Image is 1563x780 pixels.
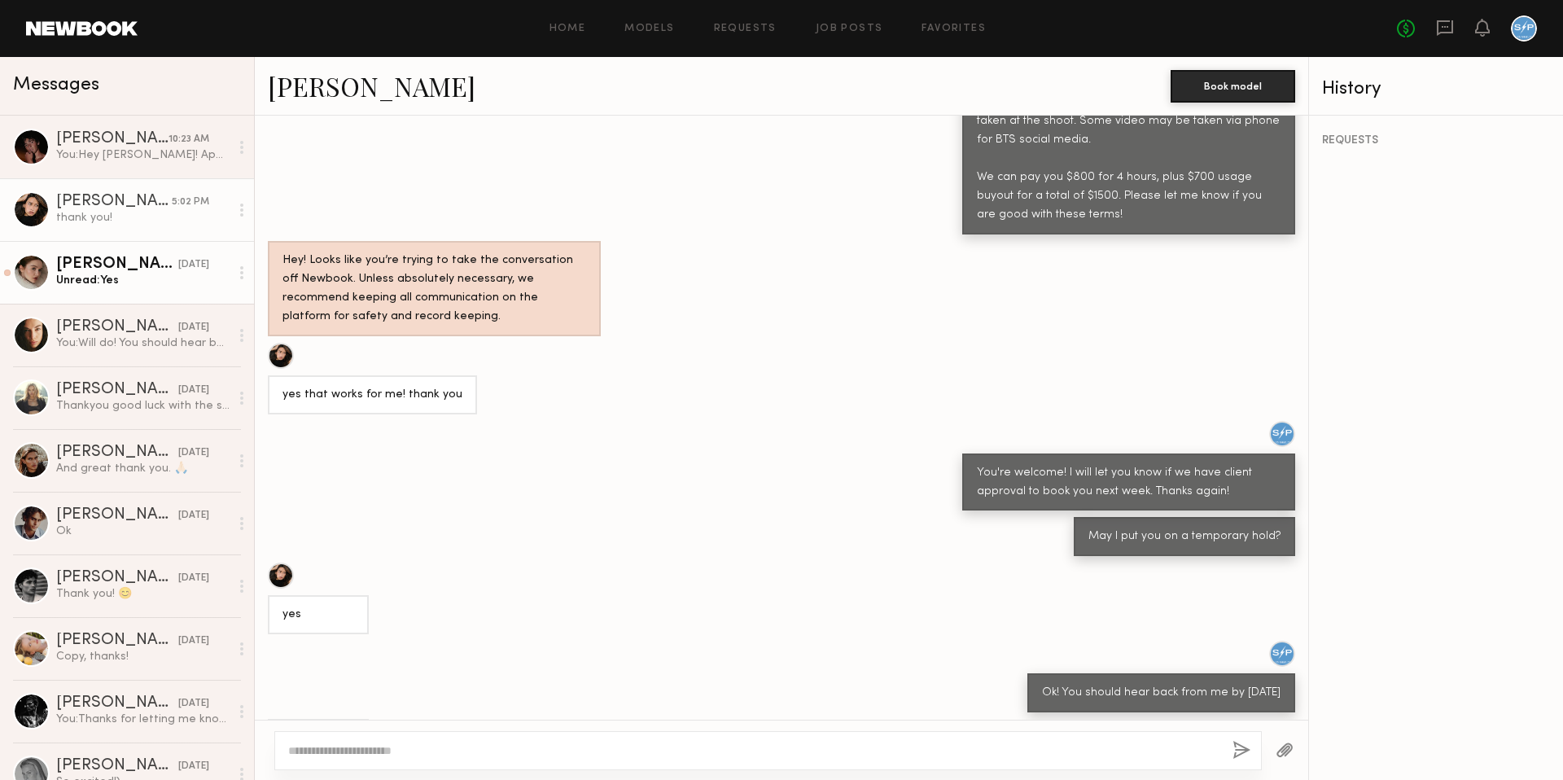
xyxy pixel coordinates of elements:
[56,131,169,147] div: [PERSON_NAME]
[1171,78,1295,92] a: Book model
[977,464,1281,502] div: You're welcome! I will let you know if we have client approval to book you next week. Thanks again!
[178,508,209,524] div: [DATE]
[816,24,883,34] a: Job Posts
[1171,70,1295,103] button: Book model
[56,273,230,288] div: Unread: Yes
[56,382,178,398] div: [PERSON_NAME]
[56,524,230,539] div: Ok
[178,571,209,586] div: [DATE]
[56,398,230,414] div: Thankyou good luck with the shoot the 24th !!
[178,696,209,712] div: [DATE]
[1042,684,1281,703] div: Ok! You should hear back from me by [DATE]
[56,649,230,664] div: Copy, thanks!
[56,633,178,649] div: [PERSON_NAME]
[56,695,178,712] div: [PERSON_NAME]
[56,586,230,602] div: Thank you! 😊
[178,257,209,273] div: [DATE]
[56,319,178,335] div: [PERSON_NAME]
[56,256,178,273] div: [PERSON_NAME]
[56,758,178,774] div: [PERSON_NAME]
[172,195,209,210] div: 5:02 PM
[56,147,230,163] div: You: Hey [PERSON_NAME]! Apologies, but we have already filled the role.
[178,383,209,398] div: [DATE]
[178,633,209,649] div: [DATE]
[268,68,475,103] a: [PERSON_NAME]
[13,76,99,94] span: Messages
[282,386,462,405] div: yes that works for me! thank you
[56,210,230,226] div: thank you!
[56,461,230,476] div: And great thank you. 🙏🏻
[56,445,178,461] div: [PERSON_NAME]
[1088,528,1281,546] div: May I put you on a temporary hold?
[169,132,209,147] div: 10:23 AM
[56,507,178,524] div: [PERSON_NAME]
[178,445,209,461] div: [DATE]
[56,194,172,210] div: [PERSON_NAME]
[922,24,986,34] a: Favorites
[178,320,209,335] div: [DATE]
[56,570,178,586] div: [PERSON_NAME]
[714,24,777,34] a: Requests
[56,335,230,351] div: You: Will do! You should hear back from me by [DATE]
[1322,135,1550,147] div: REQUESTS
[624,24,674,34] a: Models
[282,252,586,326] div: Hey! Looks like you’re trying to take the conversation off Newbook. Unless absolutely necessary, ...
[1322,80,1550,99] div: History
[178,759,209,774] div: [DATE]
[282,606,354,624] div: yes
[56,712,230,727] div: You: Thanks for letting me know! We are set for the 24th, so that's okay. Appreciate it and good ...
[549,24,586,34] a: Home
